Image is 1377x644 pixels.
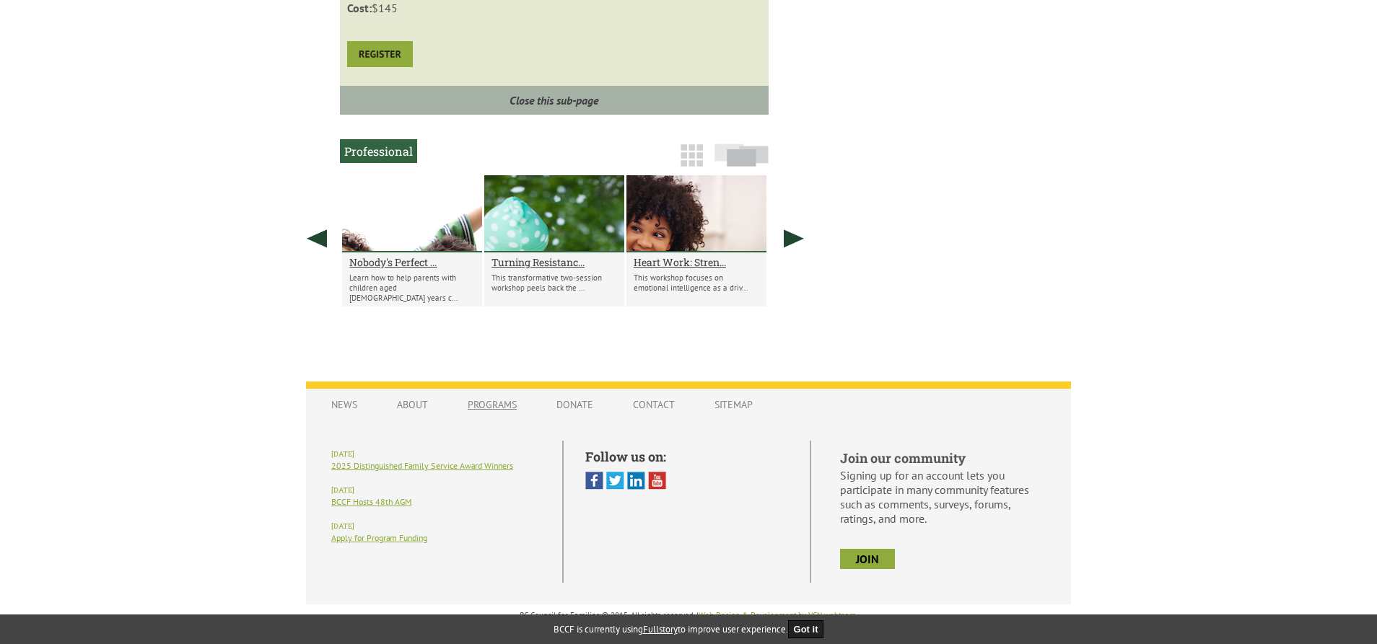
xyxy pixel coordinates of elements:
a: About [382,391,442,418]
a: Heart Work: Stren... [634,255,759,269]
h5: Join our community [840,449,1046,467]
p: This workshop focuses on emotional intelligence as a driv... [634,273,759,293]
a: Turning Resistanc... [491,255,617,269]
i: Close this sub-page [510,93,598,107]
a: Fullstory [643,623,678,635]
a: Nobody's Perfect ... [349,255,475,269]
li: Heart Work: Strengthening Emotional Intelligence to boost our wellbeing and support others [626,175,766,306]
p: This transformative two-session workshop peels back the ... [491,273,617,293]
a: Contact [618,391,689,418]
h5: Follow us on: [585,448,788,465]
a: Grid View [676,151,707,174]
a: Donate [542,391,608,418]
h6: [DATE] [331,449,541,459]
a: join [840,549,895,569]
li: Nobody's Perfect Parenting Facilitator Training: March 2026 [342,175,482,306]
h6: [DATE] [331,485,541,495]
p: Learn how to help parents with children aged [DEMOGRAPHIC_DATA] years c... [349,273,475,303]
img: grid-icon.png [681,144,703,167]
a: Slide View [710,151,773,174]
li: Turning Resistance into Resilience: A Workshop on Shame and Parent Engagement [484,175,624,306]
p: Signing up for an account lets you participate in many community features such as comments, surve... [840,468,1046,526]
a: Web Design & Development by VCN webteam [699,610,856,620]
img: Facebook [585,472,603,490]
h6: [DATE] [331,521,541,531]
a: News [317,391,372,418]
img: Linked In [627,472,645,490]
strong: Cost: [347,1,372,15]
a: Apply for Program Funding [331,532,427,543]
img: Twitter [606,472,624,490]
a: Programs [453,391,531,418]
a: BCCF Hosts 48th AGM [331,496,411,507]
button: Got it [788,620,824,638]
img: You Tube [648,472,666,490]
img: slide-icon.png [714,144,769,167]
a: Sitemap [700,391,767,418]
p: BC Council for Families © 2015, All rights reserved. | . [306,610,1071,620]
a: 2025 Distinguished Family Service Award Winners [331,460,513,471]
h2: Professional [340,139,417,163]
a: Close this sub-page [340,86,768,115]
